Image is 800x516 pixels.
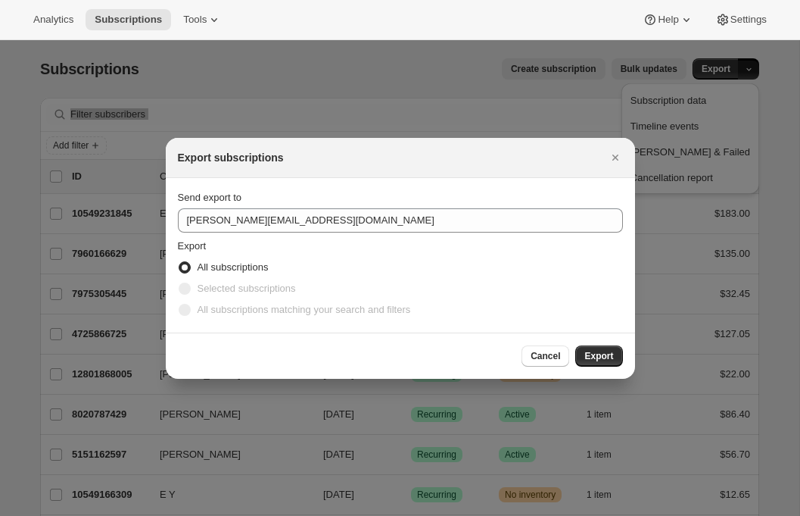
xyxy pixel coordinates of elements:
[584,350,613,362] span: Export
[658,14,678,26] span: Help
[605,147,626,168] button: Close
[531,350,560,362] span: Cancel
[33,14,73,26] span: Analytics
[178,150,284,165] h2: Export subscriptions
[730,14,767,26] span: Settings
[178,192,242,203] span: Send export to
[174,9,231,30] button: Tools
[95,14,162,26] span: Subscriptions
[198,283,296,294] span: Selected subscriptions
[575,346,622,367] button: Export
[521,346,569,367] button: Cancel
[706,9,776,30] button: Settings
[86,9,171,30] button: Subscriptions
[198,304,411,315] span: All subscriptions matching your search and filters
[24,9,82,30] button: Analytics
[198,261,269,273] span: All subscriptions
[183,14,207,26] span: Tools
[178,240,207,252] span: Export
[633,9,702,30] button: Help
